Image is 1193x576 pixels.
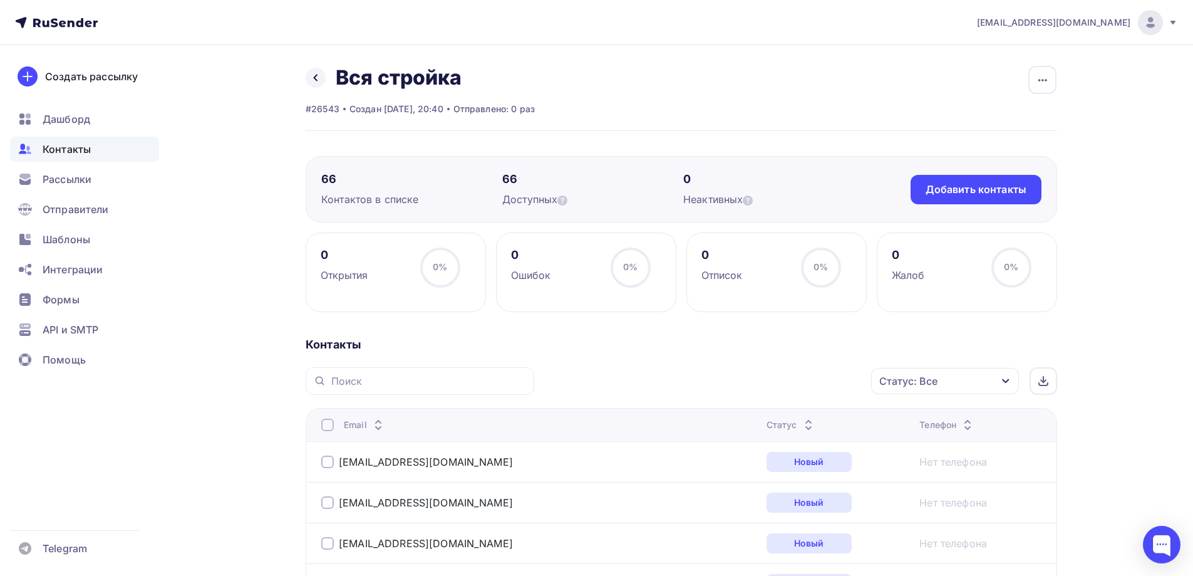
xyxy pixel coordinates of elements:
[1004,261,1018,272] span: 0%
[767,533,852,553] div: Новый
[43,232,90,247] span: Шаблоны
[331,374,527,388] input: Поиск
[701,248,743,263] div: 0
[344,419,386,431] div: Email
[701,268,743,283] div: Отписок
[306,103,339,115] div: #26543
[502,172,683,187] div: 66
[767,419,816,431] div: Статус
[919,536,987,551] a: Нет телефона
[683,172,864,187] div: 0
[43,202,109,217] span: Отправители
[919,419,975,431] div: Телефон
[43,292,80,307] span: Формы
[43,172,91,187] span: Рассылки
[453,103,535,115] div: Отправлено: 0 раз
[336,65,462,90] h2: Вся стройка
[321,172,502,187] div: 66
[767,493,852,513] div: Новый
[502,192,683,207] div: Доступных
[43,112,90,127] span: Дашборд
[767,452,852,472] div: Новый
[892,248,925,263] div: 0
[306,337,1057,352] div: Контакты
[321,248,368,263] div: 0
[321,268,368,283] div: Открытия
[10,137,159,162] a: Контакты
[919,454,987,469] a: Нет телефона
[683,192,864,207] div: Неактивных
[43,322,98,337] span: API и SMTP
[10,167,159,192] a: Рассылки
[45,69,138,84] div: Создать рассылку
[511,248,551,263] div: 0
[977,10,1178,35] a: [EMAIL_ADDRESS][DOMAIN_NAME]
[813,261,828,272] span: 0%
[10,107,159,132] a: Дашборд
[349,103,443,115] div: Создан [DATE], 20:40
[879,374,937,389] div: Статус: Все
[10,227,159,252] a: Шаблоны
[339,456,513,468] a: [EMAIL_ADDRESS][DOMAIN_NAME]
[623,261,638,272] span: 0%
[321,192,502,207] div: Контактов в списке
[977,16,1130,29] span: [EMAIL_ADDRESS][DOMAIN_NAME]
[43,142,91,157] span: Контакты
[339,496,513,509] a: [EMAIL_ADDRESS][DOMAIN_NAME]
[870,367,1020,395] button: Статус: Все
[926,182,1026,197] div: Добавить контакты
[919,495,987,510] a: Нет телефона
[43,541,87,556] span: Telegram
[10,287,159,312] a: Формы
[511,268,551,283] div: Ошибок
[10,197,159,222] a: Отправители
[339,537,513,550] a: [EMAIL_ADDRESS][DOMAIN_NAME]
[433,261,447,272] span: 0%
[892,268,925,283] div: Жалоб
[43,352,86,367] span: Помощь
[43,262,103,277] span: Интеграции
